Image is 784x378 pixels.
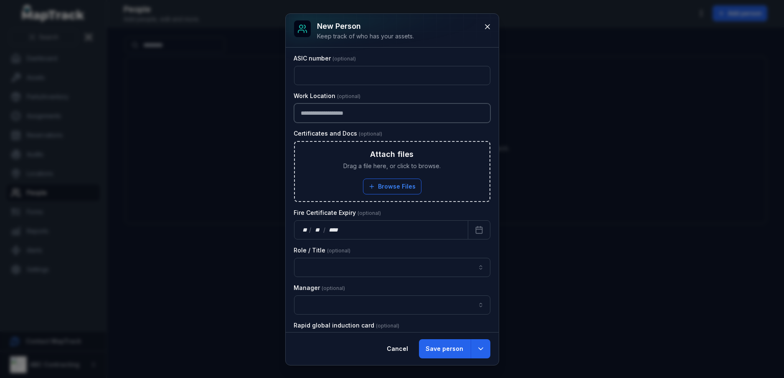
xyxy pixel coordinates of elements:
[294,321,400,330] label: Rapid global induction card
[294,258,490,277] input: person-add:cf[3b9ca4db-3162-4fe0-8b42-bb8c927ca258]-label
[370,149,414,160] h3: Attach files
[317,20,414,32] h3: New person
[294,284,345,292] label: Manager
[294,54,356,63] label: ASIC number
[343,162,441,170] span: Drag a file here, or click to browse.
[380,339,416,358] button: Cancel
[309,226,312,234] div: /
[294,246,351,255] label: Role / Title
[323,226,326,234] div: /
[301,226,310,234] div: day,
[294,209,381,217] label: Fire Certificate Expiry
[294,92,361,100] label: Work Location
[294,295,490,315] input: person-add:cf[5d30661b-060f-4d07-988b-11e28d5aeb75]-label
[468,220,490,239] button: Calendar
[419,339,471,358] button: Save person
[326,226,342,234] div: year,
[294,129,383,138] label: Certificates and Docs
[317,32,414,40] div: Keep track of who has your assets.
[363,179,421,194] button: Browse Files
[312,226,323,234] div: month,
